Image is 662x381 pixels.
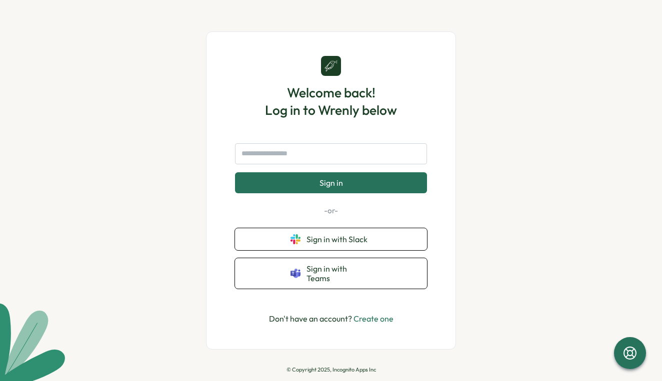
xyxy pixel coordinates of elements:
button: Sign in with Teams [235,258,427,289]
p: -or- [235,205,427,216]
button: Sign in [235,172,427,193]
a: Create one [353,314,393,324]
button: Sign in with Slack [235,228,427,250]
span: Sign in with Teams [306,264,371,283]
h1: Welcome back! Log in to Wrenly below [265,84,397,119]
span: Sign in [319,178,343,187]
p: Don't have an account? [269,313,393,325]
p: © Copyright 2025, Incognito Apps Inc [286,367,376,373]
span: Sign in with Slack [306,235,371,244]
